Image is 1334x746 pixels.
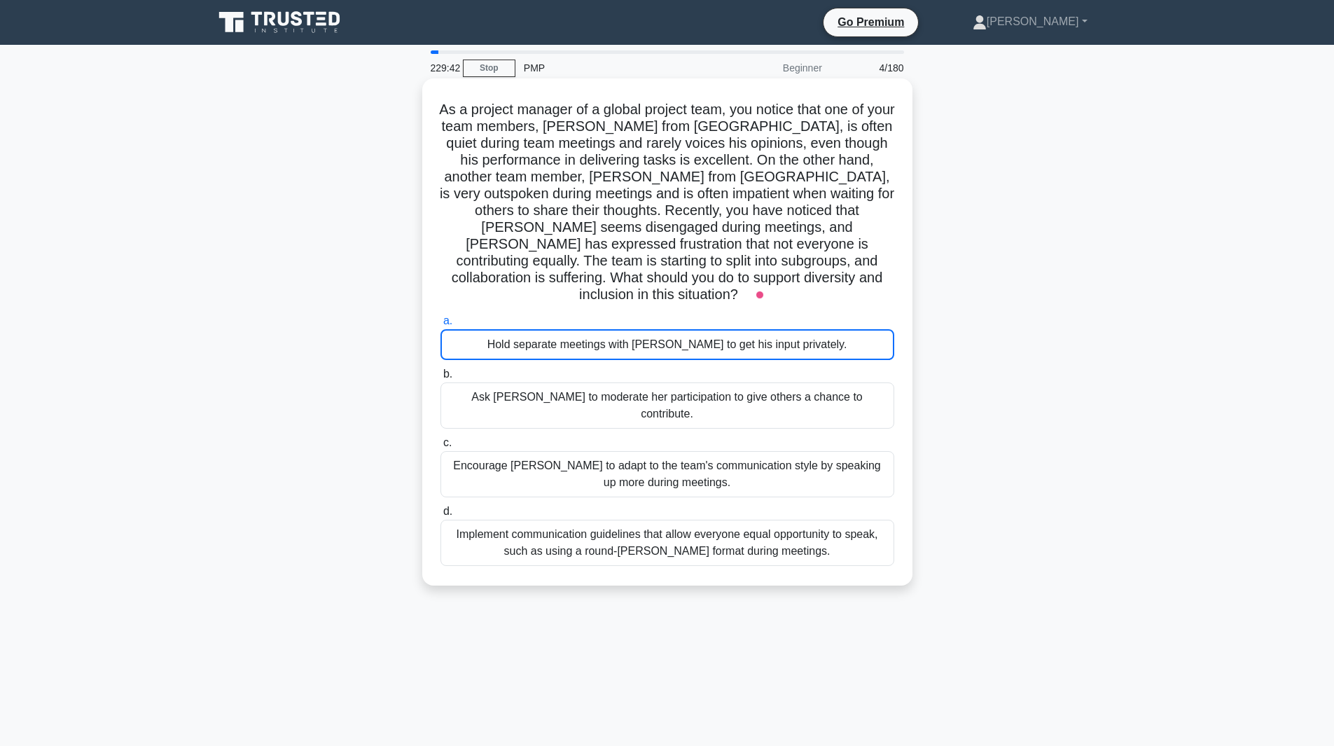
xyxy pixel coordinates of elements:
[439,101,896,304] h5: As a project manager of a global project team, you notice that one of your team members, [PERSON_...
[443,436,452,448] span: c.
[440,329,894,360] div: Hold separate meetings with [PERSON_NAME] to get his input privately.
[831,54,912,82] div: 4/180
[443,368,452,380] span: b.
[515,54,708,82] div: PMP
[422,54,463,82] div: 229:42
[463,60,515,77] a: Stop
[440,520,894,566] div: Implement communication guidelines that allow everyone equal opportunity to speak, such as using ...
[443,315,452,326] span: a.
[829,13,912,31] a: Go Premium
[939,8,1121,36] a: [PERSON_NAME]
[708,54,831,82] div: Beginner
[440,382,894,429] div: Ask [PERSON_NAME] to moderate her participation to give others a chance to contribute.
[443,505,452,517] span: d.
[440,451,894,497] div: Encourage [PERSON_NAME] to adapt to the team's communication style by speaking up more during mee...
